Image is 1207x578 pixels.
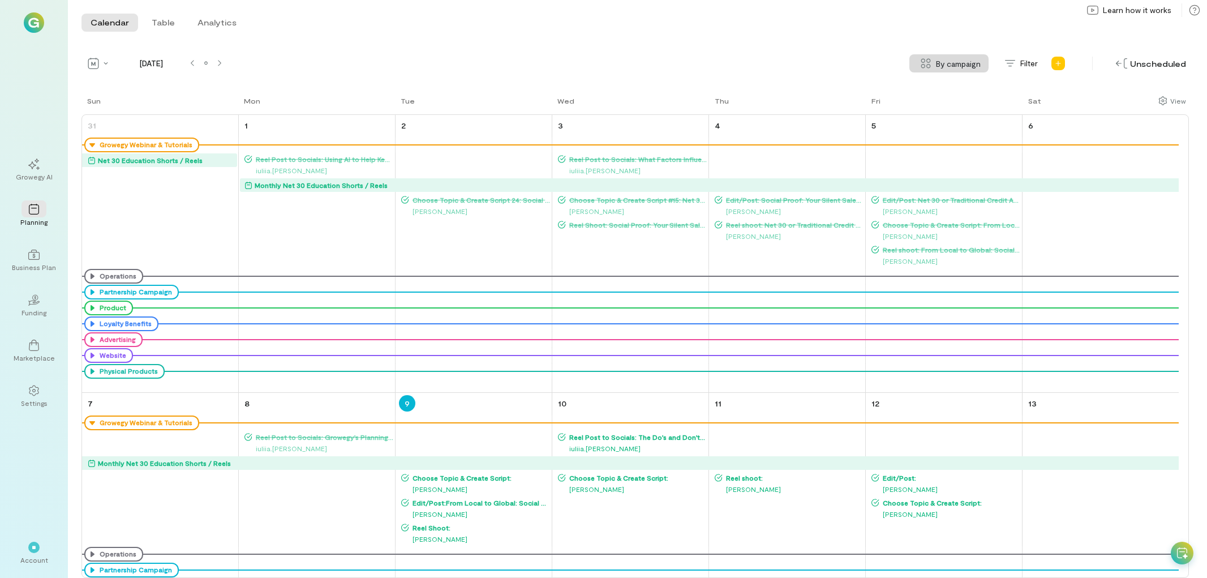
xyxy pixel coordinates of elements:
[84,348,133,363] div: Website
[14,331,54,371] a: Marketplace
[558,483,707,495] div: [PERSON_NAME]
[97,550,136,559] div: Operations
[1020,58,1038,69] span: Filter
[97,351,126,360] div: Website
[117,58,186,69] span: [DATE]
[21,399,48,408] div: Settings
[85,117,98,134] a: August 31, 2025
[97,288,172,297] div: Partnership Campaign
[81,14,138,32] button: Calendar
[97,335,136,344] div: Advertising
[871,483,1021,495] div: [PERSON_NAME]
[244,443,394,454] div: iuliia.[PERSON_NAME]
[715,205,864,217] div: [PERSON_NAME]
[396,115,552,393] td: September 2, 2025
[84,269,143,284] div: Operations
[188,14,246,32] button: Analytics
[395,95,417,114] a: Tuesday
[401,96,415,105] div: Tue
[20,217,48,226] div: Planning
[85,395,95,412] a: September 7, 2025
[84,285,179,299] div: Partnership Campaign
[712,395,724,412] a: September 11, 2025
[566,473,707,482] span: Choose Topic & Create Script:
[566,155,707,164] span: Reel Post to Socials: What Factors Influence Your Business Credit Score?
[879,245,1021,254] span: Reel shoot: From Local to Global: Social Media Mastery for Small Business Owners
[14,353,55,362] div: Marketplace
[81,95,103,114] a: Sunday
[87,96,101,105] div: Sun
[723,195,864,204] span: Edit/Post: Social Proof: Your Silent Salesperson
[556,395,569,412] a: September 10, 2025
[1026,117,1036,134] a: September 6, 2025
[715,96,729,105] div: Thu
[238,95,263,114] a: Monday
[252,433,394,442] span: Reel Post to Socials: Growegy's Planning Feature - Your Business Management and Marketing Tool
[566,195,707,204] span: Choose Topic & Create Script #15: Net 30 or Traditional Credit Accounts: What’s Best for Business?
[1049,54,1067,72] div: Add new
[401,508,551,520] div: [PERSON_NAME]
[871,255,1021,267] div: [PERSON_NAME]
[409,498,551,507] span: Edit/Post:From Local to Global: Social Media Mastery for Small Business Owners
[12,263,56,272] div: Business Plan
[869,117,878,134] a: September 5, 2025
[22,308,46,317] div: Funding
[97,319,152,328] div: Loyalty Benefits
[16,172,53,181] div: Growegy AI
[1103,5,1171,16] span: Learn how it works
[879,220,1021,229] span: Choose Topic & Create Script: From Local to Global: Social Media Mastery for Small Business Owners
[98,457,371,469] div: Monthly Net 30 Education Shorts / Reels
[709,95,731,114] a: Thursday
[871,508,1021,520] div: [PERSON_NAME]
[409,523,551,532] span: Reel Shoot:
[936,58,981,70] span: By campaign
[399,117,408,134] a: September 2, 2025
[552,115,709,393] td: September 3, 2025
[866,95,883,114] a: Friday
[84,547,143,562] div: Operations
[715,230,864,242] div: [PERSON_NAME]
[871,205,1021,217] div: [PERSON_NAME]
[558,165,707,176] div: iuliia.[PERSON_NAME]
[566,433,707,442] span: Reel Post to Socials: The Do's and Don'ts of Customer Engagement
[14,149,54,190] a: Growegy AI
[143,14,184,32] button: Table
[252,155,394,164] span: Reel Post to Socials: Using AI to Help Keep Your Business Moving Forward
[715,483,864,495] div: [PERSON_NAME]
[242,117,250,134] a: September 1, 2025
[879,473,1021,482] span: Edit/Post:
[84,364,165,379] div: Physical Products
[552,95,577,114] a: Wednesday
[244,165,394,176] div: iuliia.[PERSON_NAME]
[558,443,707,454] div: iuliia.[PERSON_NAME]
[399,395,415,412] a: September 9, 2025
[558,205,707,217] div: [PERSON_NAME]
[97,367,158,376] div: Physical Products
[14,195,54,236] a: Planning
[97,566,172,575] div: Partnership Campaign
[20,555,48,564] div: Account
[97,140,192,149] div: Growegy Webinar & Tutorials
[879,195,1021,204] span: Edit/Post: Net 30 or Traditional Credit Accounts: What’s Best for Business?
[1023,95,1043,114] a: Saturday
[98,155,203,166] div: Net 30 Education Shorts / Reels
[401,483,551,495] div: [PERSON_NAME]
[239,115,396,393] td: September 1, 2025
[255,179,488,191] div: Monthly Net 30 Education Shorts / Reels
[84,416,199,430] div: Growegy Webinar & Tutorials
[409,195,551,204] span: Choose Topic & Create Script 24: Social Proof: Your Silent Salesperson
[14,376,54,417] a: Settings
[84,563,179,577] div: Partnership Campaign
[712,117,723,134] a: September 4, 2025
[14,240,54,281] a: Business Plan
[82,115,239,393] td: August 31, 2025
[556,117,565,134] a: September 3, 2025
[723,220,864,229] span: Reel shoot: Net 30 or Traditional Credit Accounts: What’s Best for Business?
[869,395,882,412] a: September 12, 2025
[409,473,551,482] span: Choose Topic & Create Script:
[97,272,136,281] div: Operations
[1022,115,1179,393] td: September 6, 2025
[1156,93,1189,109] div: Show columns
[244,96,260,105] div: Mon
[871,96,880,105] div: Fri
